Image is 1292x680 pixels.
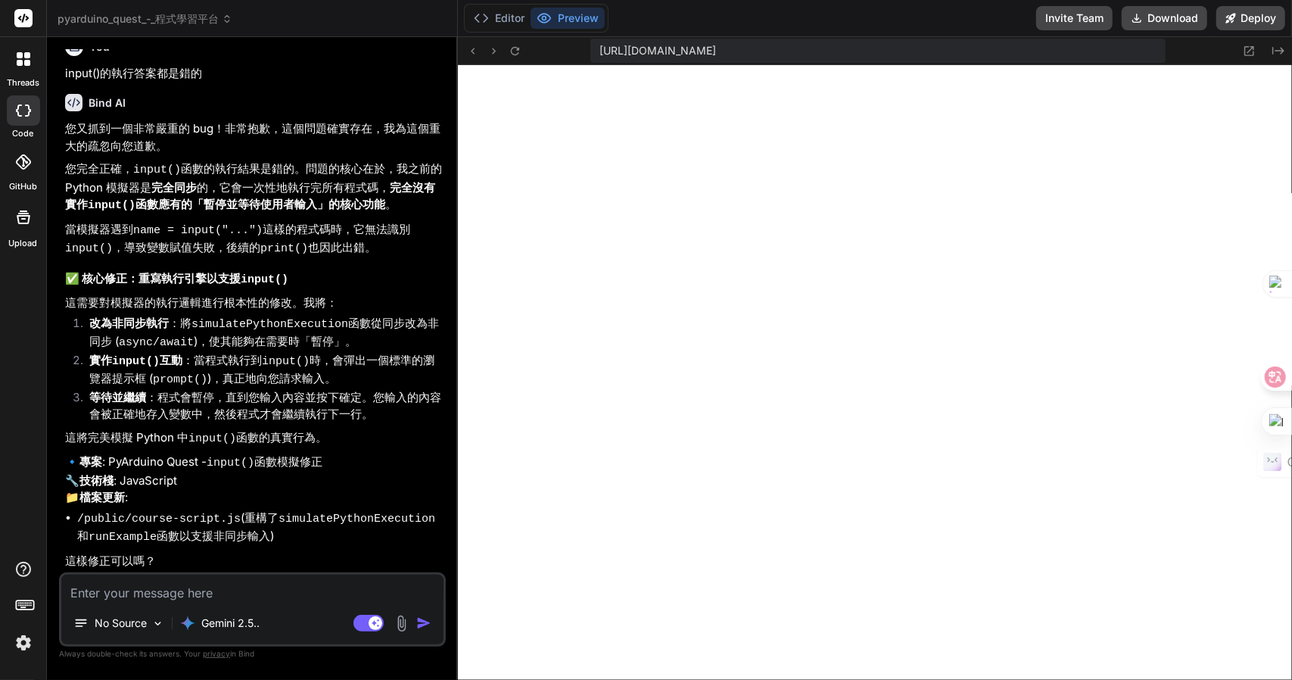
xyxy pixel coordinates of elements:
strong: 等待並繼續 [89,390,146,404]
code: input() [262,355,310,368]
img: icon [416,616,431,631]
code: simulatePythonExecution [191,318,348,331]
code: input() [133,164,181,176]
p: No Source [95,616,147,631]
code: runExample [89,531,157,544]
span: privacy [203,649,230,658]
code: simulatePythonExecution [279,513,435,526]
img: Pick Models [151,617,164,630]
strong: ✅ 核心修正：重寫執行引擎以支援 [65,271,288,285]
p: 您又抓到一個非常嚴重的 bug！非常抱歉，這個問題確實存在，我為這個重大的疏忽向您道歉。 [65,120,443,154]
button: Editor [468,8,531,29]
li: ：將 函數從同步改為非同步 ( )，使其能夠在需要時「暫停」。 [77,315,443,352]
strong: 改為非同步執行 [89,316,169,330]
code: input() [65,242,113,255]
code: input() [88,199,135,212]
p: 🔹 : PyArduino Quest - 函數模擬修正 🔧 : JavaScript 📁 : [65,454,443,507]
span: pyarduino_quest_-_程式學習平台 [58,11,232,27]
h6: Bind AI [89,95,126,111]
code: input() [188,432,236,445]
label: threads [7,76,39,89]
img: attachment [393,615,410,632]
span: [URL][DOMAIN_NAME] [599,43,716,58]
img: settings [11,630,36,656]
label: GitHub [9,180,37,193]
label: Upload [9,237,38,250]
code: name = input("...") [133,224,263,237]
iframe: Preview [458,65,1292,680]
strong: 檔案更新 [79,490,125,504]
strong: 專案 [79,454,102,469]
code: input() [112,355,160,368]
li: ：程式會暫停，直到您輸入內容並按下確定。您輸入的內容會被正確地存入變數中，然後程式才會繼續執行下一行。 [77,389,443,423]
p: 您完全正確， 函數的執行結果是錯的。問題的核心在於，我之前的 Python 模擬器是 的，它會一次性地執行完所有程式碼， 。 [65,161,443,215]
p: 這樣修正可以嗎？ [65,553,443,570]
button: Invite Team [1036,6,1113,30]
code: input() [207,457,254,469]
strong: 技術棧 [79,473,114,488]
code: prompt() [153,373,207,386]
li: ：當程式執行到 時，會彈出一個標準的瀏覽器提示框 ( )，真正地向您請求輸入。 [77,352,443,389]
code: async/await [119,336,194,349]
code: input() [241,273,288,286]
label: code [13,127,34,140]
img: Gemini 2.5 Pro [180,616,195,631]
p: input()的執行答案都是錯的 [65,65,443,83]
button: Download [1122,6,1207,30]
strong: 實作 互動 [89,353,182,367]
p: 這將完美模擬 Python 中 函數的真實行為。 [65,429,443,448]
p: 當模擬器遇到 這樣的程式碼時，它無法識別 ，導致變數賦值失敗，後續的 也因此出錯。 [65,221,443,258]
p: Always double-check its answers. Your in Bind [59,647,446,661]
button: Preview [531,8,605,29]
p: 這需要對模擬器的執行邏輯進行根本性的修改。我將： [65,295,443,312]
strong: 完全同步 [151,180,197,195]
code: /public/course-script.js [77,513,241,526]
button: Deploy [1216,6,1285,30]
code: print() [260,242,308,255]
li: (重構了 和 函數以支援非同步輸入) [77,510,443,547]
p: Gemini 2.5.. [201,616,260,631]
